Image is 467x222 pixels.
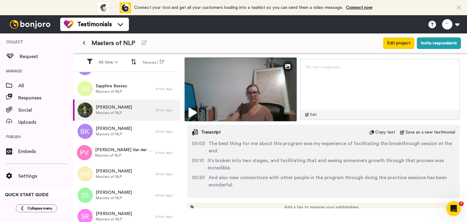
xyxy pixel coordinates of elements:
span: And also new connections with other people in the program through doing the practice sessions has... [209,174,455,189]
span: [PERSON_NAME] [96,211,132,217]
div: 6 mo. ago [156,129,177,134]
span: Add a tag to manage your publishables [284,204,359,210]
img: ss.png [78,188,93,203]
span: Masters of NLP [96,217,132,222]
span: All [18,82,73,89]
img: bj-logo-header-white.svg [7,20,53,29]
span: The best thing for me about this program was my experience of facilitating the breakthrough sessi... [209,140,455,154]
span: 7 [459,201,464,206]
div: 6 mo. ago [156,214,177,219]
a: [PERSON_NAME]Masters of NLP6 mo. ago [73,163,180,185]
span: [PERSON_NAME] [96,126,132,132]
span: Transcript [201,129,221,135]
span: Masters of NLP [96,110,132,115]
iframe: Intercom live chat [446,201,461,216]
button: All time [95,57,122,68]
span: Request [20,53,73,60]
span: Settings [18,172,73,180]
button: Collapse menu [16,204,57,212]
div: 6 mo. ago [156,86,177,91]
span: It's broken into two stages, and facilitating that and seeing someone's growth through that proce... [208,157,455,172]
div: 6 mo. ago [156,108,177,113]
img: tm-color.svg [64,19,74,29]
div: 6 mo. ago [156,150,177,155]
a: [PERSON_NAME] Van der [PERSON_NAME]Masters of NLP6 mo. ago [73,142,180,163]
span: Masters of NLP [96,89,127,94]
span: Connect your tool and get all your customers loading into a tasklist so you can send them a video... [134,5,343,10]
span: [PERSON_NAME] [96,189,132,196]
button: Edit project [383,37,414,49]
img: bk.png [78,124,93,139]
a: [PERSON_NAME]Masters of NLP6 mo. ago [73,99,180,121]
span: No text response [305,65,340,69]
button: Invite respondents [417,37,461,49]
span: [PERSON_NAME] Van der [PERSON_NAME] [95,147,153,153]
a: [PERSON_NAME]Masters of NLP6 mo. ago [73,185,180,206]
a: Sapphire BasseyMasters of NLP6 mo. ago [73,78,180,99]
span: Responses [18,94,73,102]
a: [PERSON_NAME]Masters of NLP6 mo. ago [73,121,180,142]
div: 6 mo. ago [156,193,177,198]
button: Newest [139,57,168,68]
span: Embeds [18,148,73,155]
img: ms.png [78,166,93,182]
img: transcript.svg [192,129,198,135]
span: Collapse menu [27,206,52,211]
span: Sapphire Bassey [96,83,127,89]
img: sb.png [78,81,93,96]
span: [PERSON_NAME] [96,104,132,110]
span: Masters of NLP [96,174,132,179]
span: 00:02 [192,140,205,154]
img: pv.png [77,145,92,160]
span: Testimonials [77,20,112,29]
div: animation [98,2,131,13]
span: 00:20 [192,174,205,189]
div: 6 mo. ago [156,172,177,176]
img: 5f2aefb5-16b6-444b-a3d6-e4a2dc1c66e4-thumbnail_full-1739264498.jpg [185,57,297,121]
span: Masters of NLP [96,132,132,137]
span: Edit [310,112,317,117]
span: [PERSON_NAME] [96,168,132,174]
a: Connect now [346,5,372,10]
span: QUICK START GUIDE [5,193,49,197]
span: Copy text [375,129,395,135]
img: cc91d4c8-a7fb-4350-8d66-e604aa16678e.jpeg [78,102,93,118]
span: Save as a new testimonial [406,129,455,135]
span: 00:10 [192,157,204,172]
span: Masters of NLP [92,39,135,47]
span: Uploads [18,119,73,126]
span: Masters of NLP [96,196,132,200]
span: Social [18,106,73,114]
span: Masters of NLP [95,153,153,158]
